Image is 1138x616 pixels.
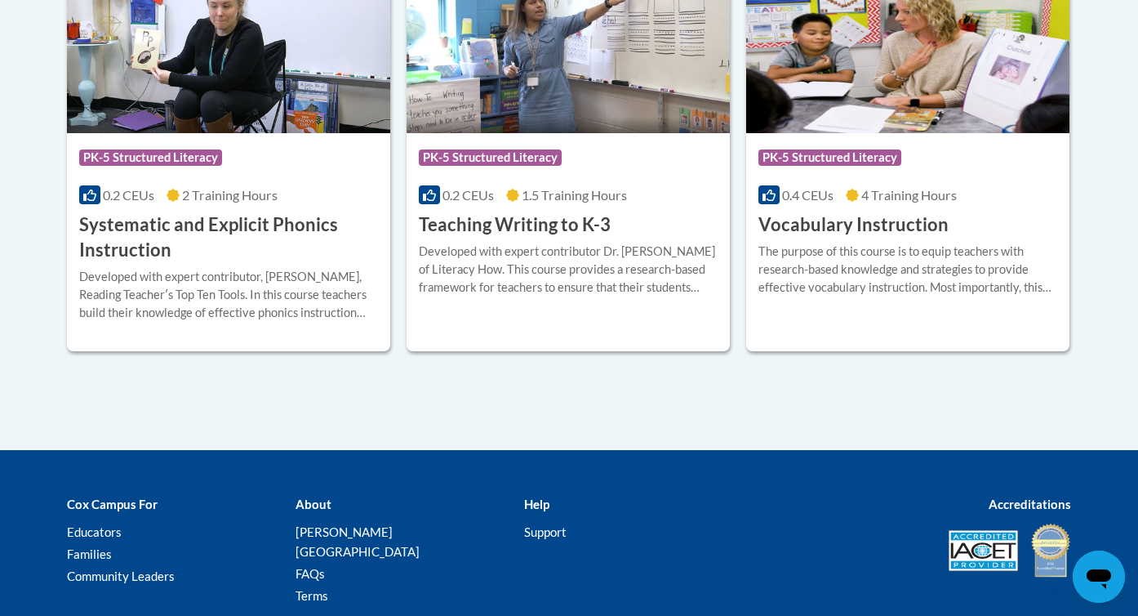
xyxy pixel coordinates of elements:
[79,150,222,166] span: PK-5 Structured Literacy
[296,497,331,511] b: About
[67,524,122,539] a: Educators
[1030,522,1071,579] img: IDA® Accredited
[989,497,1071,511] b: Accreditations
[524,524,567,539] a: Support
[758,150,901,166] span: PK-5 Structured Literacy
[419,212,611,238] h3: Teaching Writing to K-3
[861,187,957,203] span: 4 Training Hours
[782,187,833,203] span: 0.4 CEUs
[296,588,328,603] a: Terms
[103,187,154,203] span: 0.2 CEUs
[182,187,278,203] span: 2 Training Hours
[419,243,718,297] div: Developed with expert contributor Dr. [PERSON_NAME] of Literacy How. This course provides a resea...
[419,150,562,166] span: PK-5 Structured Literacy
[758,243,1057,297] div: The purpose of this course is to equip teachers with research-based knowledge and strategies to p...
[442,187,494,203] span: 0.2 CEUs
[524,497,549,511] b: Help
[296,524,420,559] a: [PERSON_NAME][GEOGRAPHIC_DATA]
[67,497,158,511] b: Cox Campus For
[79,268,378,322] div: Developed with expert contributor, [PERSON_NAME], Reading Teacherʹs Top Ten Tools. In this course...
[296,566,325,581] a: FAQs
[79,212,378,263] h3: Systematic and Explicit Phonics Instruction
[522,187,627,203] span: 1.5 Training Hours
[1073,551,1125,603] iframe: Button to launch messaging window
[949,530,1018,571] img: Accredited IACET® Provider
[67,547,112,561] a: Families
[67,569,175,583] a: Community Leaders
[758,212,949,238] h3: Vocabulary Instruction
